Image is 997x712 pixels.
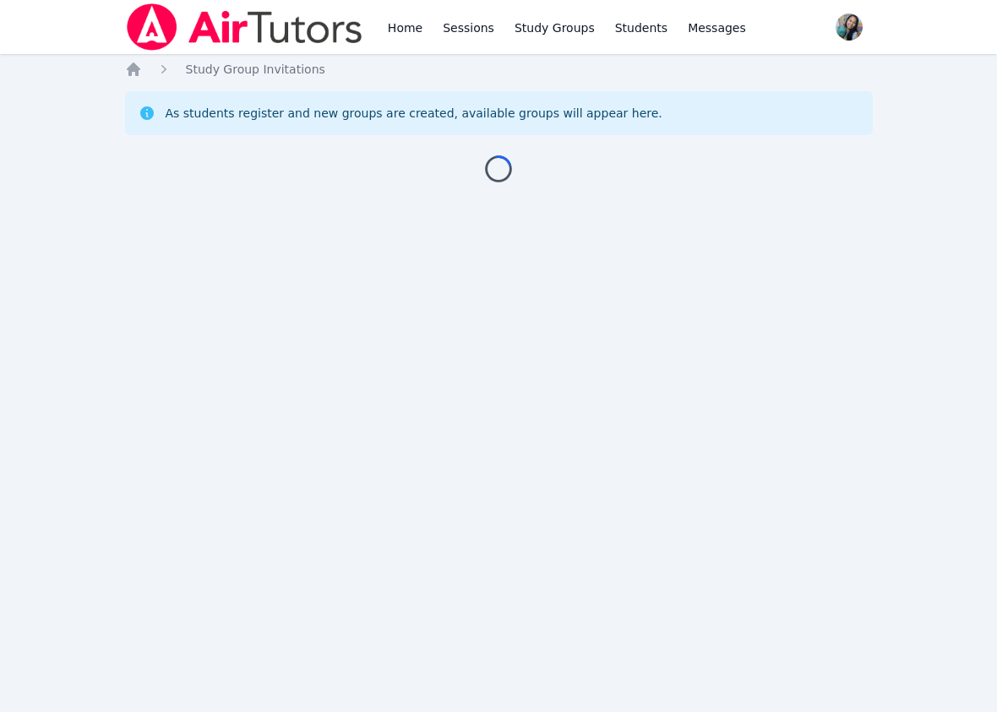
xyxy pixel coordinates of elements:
[166,105,662,122] div: As students register and new groups are created, available groups will appear here.
[186,63,325,76] span: Study Group Invitations
[125,3,364,51] img: Air Tutors
[125,61,873,78] nav: Breadcrumb
[186,61,325,78] a: Study Group Invitations
[688,19,746,36] span: Messages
